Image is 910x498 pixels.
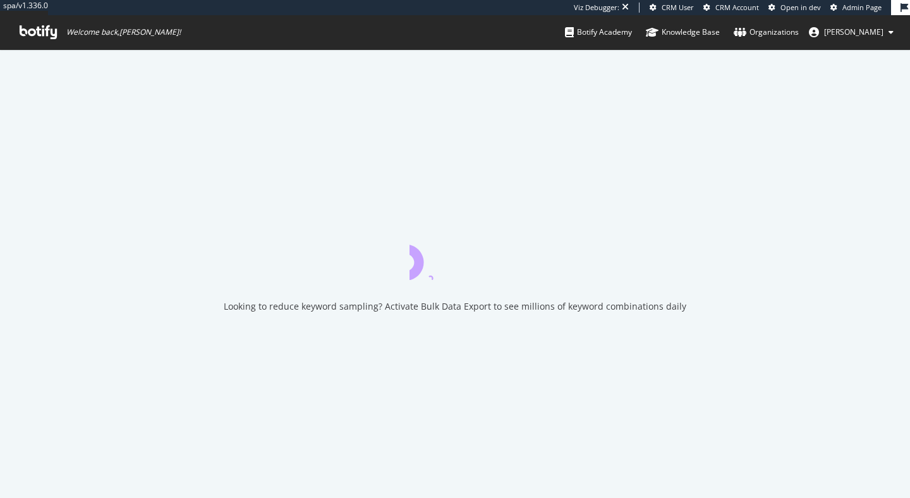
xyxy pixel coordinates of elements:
[224,300,686,313] div: Looking to reduce keyword sampling? Activate Bulk Data Export to see millions of keyword combinat...
[565,15,632,49] a: Botify Academy
[799,22,904,42] button: [PERSON_NAME]
[734,26,799,39] div: Organizations
[715,3,759,12] span: CRM Account
[650,3,694,13] a: CRM User
[66,27,181,37] span: Welcome back, [PERSON_NAME] !
[780,3,821,12] span: Open in dev
[574,3,619,13] div: Viz Debugger:
[824,27,883,37] span: adrianna
[830,3,882,13] a: Admin Page
[703,3,759,13] a: CRM Account
[842,3,882,12] span: Admin Page
[646,26,720,39] div: Knowledge Base
[734,15,799,49] a: Organizations
[409,234,500,280] div: animation
[662,3,694,12] span: CRM User
[768,3,821,13] a: Open in dev
[565,26,632,39] div: Botify Academy
[646,15,720,49] a: Knowledge Base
